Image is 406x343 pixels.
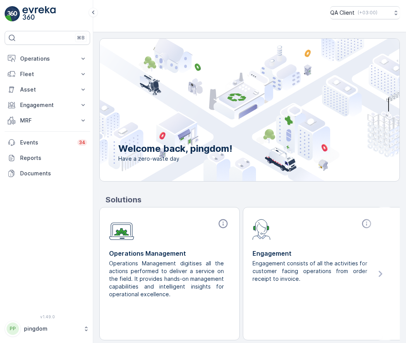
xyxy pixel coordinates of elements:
[5,150,90,166] a: Reports
[252,249,374,258] p: Engagement
[5,51,90,66] button: Operations
[79,139,85,146] p: 34
[20,154,87,162] p: Reports
[20,70,75,78] p: Fleet
[5,97,90,113] button: Engagement
[330,9,355,17] p: QA Client
[5,66,90,82] button: Fleet
[7,323,19,335] div: PP
[20,86,75,93] p: Asset
[20,139,73,146] p: Events
[358,10,377,16] p: ( +03:00 )
[252,260,367,283] p: Engagement consists of all the activities for customer facing operations from order receipt to in...
[24,325,79,333] p: pingdom
[109,218,134,240] img: module-icon
[20,117,75,124] p: MRF
[5,6,20,22] img: logo
[330,6,400,19] button: QA Client(+03:00)
[5,82,90,97] button: Asset
[20,55,75,63] p: Operations
[5,113,90,128] button: MRF
[106,194,400,205] p: Solutions
[118,155,232,163] span: Have a zero-waste day
[77,35,85,41] p: ⌘B
[5,135,90,150] a: Events34
[109,260,224,298] p: Operations Management digitises all the actions performed to deliver a service on the field. It p...
[5,166,90,181] a: Documents
[118,143,232,155] p: Welcome back, pingdom!
[5,314,90,319] span: v 1.49.0
[22,6,56,22] img: logo_light-DOdMpM7g.png
[65,39,399,181] img: city illustration
[20,101,75,109] p: Engagement
[20,170,87,177] p: Documents
[252,218,271,240] img: module-icon
[5,321,90,337] button: PPpingdom
[109,249,230,258] p: Operations Management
